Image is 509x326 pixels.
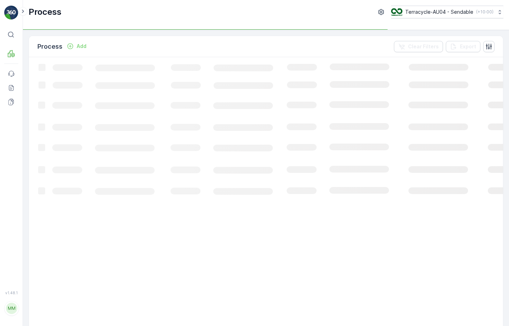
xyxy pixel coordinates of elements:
button: MM [4,296,18,320]
p: Process [37,42,62,52]
button: Clear Filters [394,41,443,52]
p: Clear Filters [408,43,439,50]
p: Terracycle-AU04 - Sendable [405,8,473,16]
button: Terracycle-AU04 - Sendable(+10:00) [391,6,503,18]
button: Export [446,41,480,52]
span: v 1.48.1 [4,291,18,295]
img: logo [4,6,18,20]
button: Add [64,42,89,50]
p: Process [29,6,61,18]
p: Export [460,43,476,50]
p: Add [77,43,86,50]
img: terracycle_logo.png [391,8,402,16]
div: MM [6,303,17,314]
p: ( +10:00 ) [476,9,493,15]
